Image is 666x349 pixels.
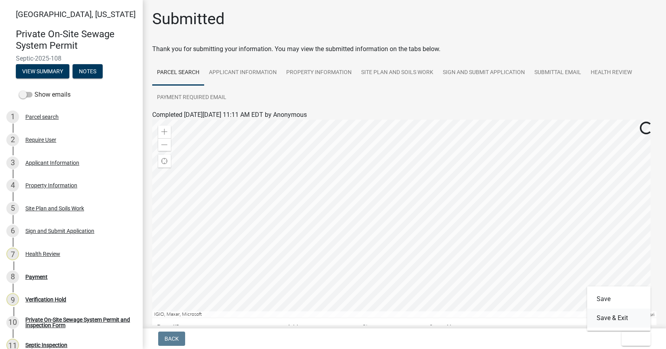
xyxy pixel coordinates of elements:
[281,60,356,86] a: Property Information
[165,336,179,342] span: Back
[152,60,204,86] a: Parcel search
[16,64,69,78] button: View Summary
[25,297,66,302] div: Verification Hold
[25,251,60,257] div: Health Review
[16,10,136,19] span: [GEOGRAPHIC_DATA], [US_STATE]
[647,312,655,317] a: Esri
[6,271,19,283] div: 8
[25,114,59,120] div: Parcel search
[25,274,48,280] div: Payment
[530,60,586,86] a: Submittal Email
[73,69,103,75] wm-modal-confirm: Notes
[586,60,637,86] a: Health Review
[16,69,69,75] wm-modal-confirm: Summary
[25,183,77,188] div: Property Information
[628,336,639,342] span: Exit
[25,206,84,211] div: Site Plan and Soils Work
[152,85,231,111] a: Payment Required Email
[158,155,171,168] div: Find my location
[6,248,19,260] div: 7
[152,44,656,54] div: Thank you for submitting your information. You may view the submitted information on the tabs below.
[6,316,19,329] div: 10
[6,225,19,237] div: 6
[73,64,103,78] button: Notes
[6,156,19,169] div: 3
[25,137,56,143] div: Require User
[6,111,19,123] div: 1
[282,318,357,338] td: Address
[356,60,438,86] a: Site Plan and Soils Work
[6,202,19,215] div: 5
[438,60,530,86] a: Sign and Submit Application
[25,342,67,348] div: Septic Inspection
[622,332,651,346] button: Exit
[158,126,171,138] div: Zoom in
[25,317,130,328] div: Private On-Site Sewage System Permit and Inspection Form
[424,318,617,338] td: OwnerName
[152,318,282,338] td: ParcelID
[587,309,651,328] button: Save & Exit
[6,293,19,306] div: 9
[16,29,136,51] h4: Private On-Site Sewage System Permit
[16,55,127,62] span: Septic-2025-108
[152,111,307,118] span: Completed [DATE][DATE] 11:11 AM EDT by Anonymous
[204,60,281,86] a: Applicant Information
[6,179,19,192] div: 4
[6,133,19,146] div: 2
[25,228,94,234] div: Sign and Submit Application
[587,290,651,309] button: Save
[25,160,79,166] div: Applicant Information
[158,138,171,151] div: Zoom out
[357,318,424,338] td: City
[152,311,618,318] div: IGIO, Maxar, Microsoft
[587,286,651,331] div: Exit
[152,10,225,29] h1: Submitted
[158,332,185,346] button: Back
[19,90,71,99] label: Show emails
